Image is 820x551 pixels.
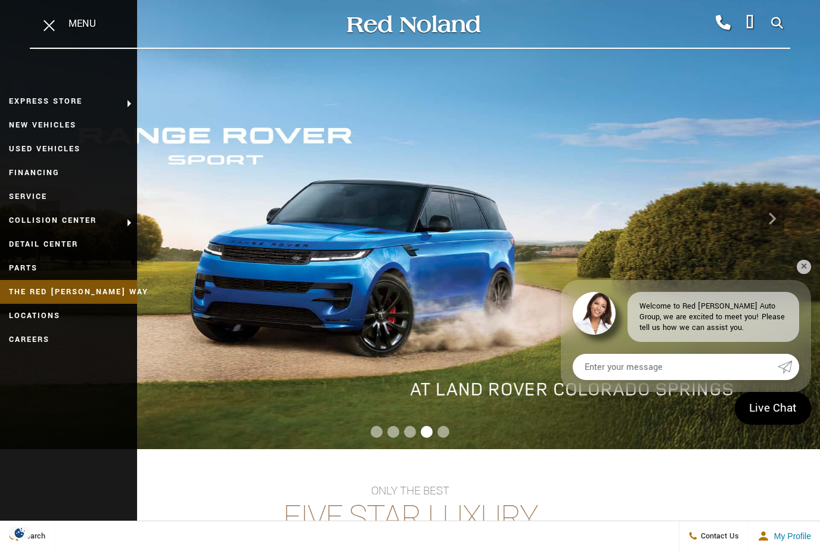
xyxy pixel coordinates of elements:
[437,426,449,438] span: Go to slide 5
[371,426,383,438] span: Go to slide 1
[743,400,803,416] span: Live Chat
[573,292,616,335] img: Agent profile photo
[748,521,820,551] button: Open user profile menu
[573,354,778,380] input: Enter your message
[778,354,799,380] a: Submit
[421,426,433,438] span: Go to slide 4
[344,14,482,35] img: Red Noland Auto Group
[698,531,739,541] span: Contact Us
[387,426,399,438] span: Go to slide 2
[628,292,799,342] div: Welcome to Red [PERSON_NAME] Auto Group, we are excited to meet you! Please tell us how we can as...
[6,527,33,539] img: Opt-Out Icon
[735,392,811,425] a: Live Chat
[760,201,784,236] div: Next
[404,426,416,438] span: Go to slide 3
[769,531,811,541] span: My Profile
[6,527,33,539] section: Click to Open Cookie Consent Modal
